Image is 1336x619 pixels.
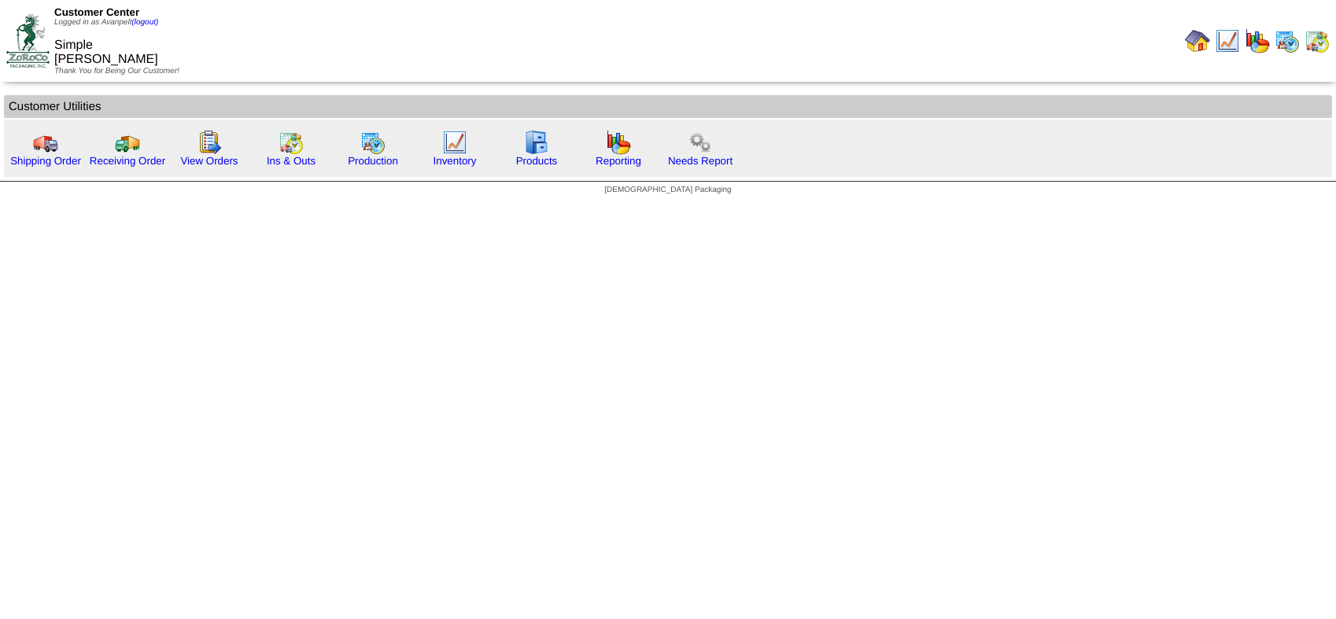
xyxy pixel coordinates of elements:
img: graph.gif [606,130,631,155]
a: Products [516,155,558,167]
img: calendarprod.gif [1275,28,1300,53]
a: Ins & Outs [267,155,316,167]
img: calendarinout.gif [1305,28,1330,53]
img: calendarinout.gif [279,130,304,155]
a: Production [348,155,398,167]
a: View Orders [180,155,238,167]
a: Inventory [434,155,477,167]
a: Reporting [596,155,641,167]
img: line_graph.gif [1215,28,1240,53]
span: Customer Center [54,6,139,18]
span: Logged in as Avanpelt [54,18,158,27]
img: ZoRoCo_Logo(Green%26Foil)%20jpg.webp [6,14,50,67]
img: graph.gif [1245,28,1270,53]
img: truck.gif [33,130,58,155]
span: [DEMOGRAPHIC_DATA] Packaging [604,186,731,194]
img: home.gif [1185,28,1210,53]
a: (logout) [131,18,158,27]
img: workflow.png [688,130,713,155]
span: Simple [PERSON_NAME] [54,39,158,66]
a: Shipping Order [10,155,81,167]
img: truck2.gif [115,130,140,155]
td: Customer Utilities [4,95,1332,118]
img: calendarprod.gif [360,130,386,155]
span: Thank You for Being Our Customer! [54,67,179,76]
img: line_graph.gif [442,130,467,155]
img: workorder.gif [197,130,222,155]
a: Receiving Order [90,155,165,167]
img: cabinet.gif [524,130,549,155]
a: Needs Report [668,155,733,167]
